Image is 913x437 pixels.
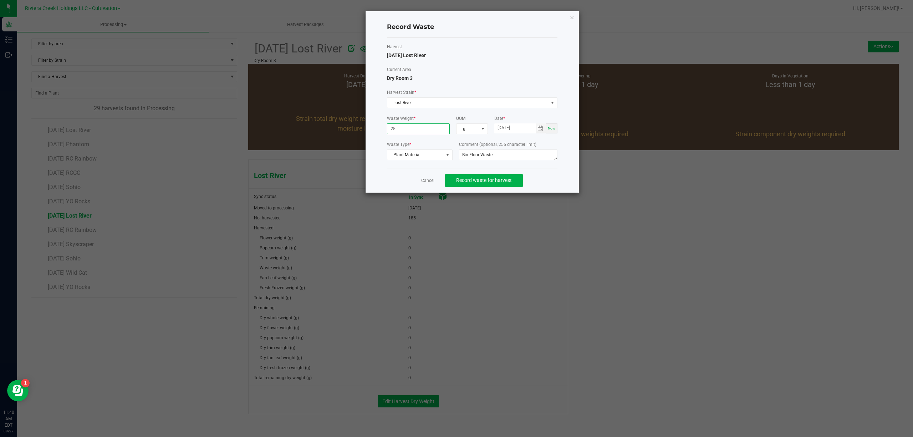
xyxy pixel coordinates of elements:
[7,380,29,401] iframe: Resource center
[387,52,426,58] span: [DATE] Lost River
[548,126,555,130] span: Now
[387,75,413,81] span: Dry Room 3
[387,150,443,160] span: Plant Material
[387,115,450,122] label: Waste Weight
[387,66,557,73] label: Current Area
[536,123,546,133] span: Toggle calendar
[456,177,512,183] span: Record waste for harvest
[459,141,557,148] label: Comment (optional, 255 character limit)
[387,22,557,32] h4: Record Waste
[456,124,478,134] span: g
[387,98,548,108] span: Lost River
[21,379,30,387] iframe: Resource center unread badge
[387,44,557,50] label: Harvest
[494,123,536,132] input: Date
[421,178,434,184] a: Cancel
[387,89,557,96] label: Harvest Strain
[494,115,557,122] label: Date
[445,174,523,187] button: Record waste for harvest
[387,141,453,148] label: Waste Type
[456,115,488,122] label: UOM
